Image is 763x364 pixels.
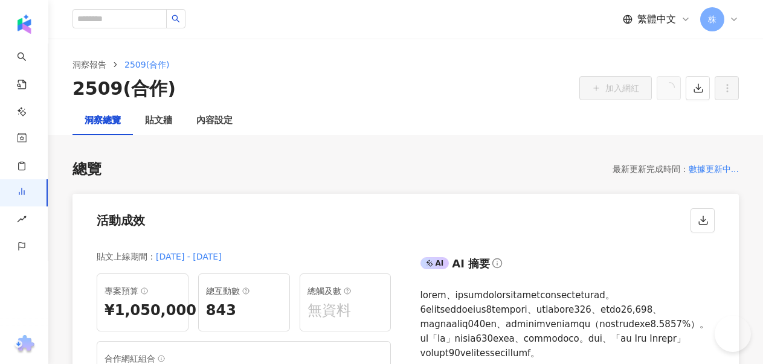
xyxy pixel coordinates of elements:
div: AIAI 摘要 [420,254,715,278]
button: 加入網紅 [579,76,652,100]
img: chrome extension [13,335,36,354]
img: logo icon [14,14,34,34]
div: 數據更新中... [689,162,739,176]
span: 株 [708,13,716,26]
div: 內容設定 [196,113,233,128]
div: AI [420,257,449,269]
iframe: Help Scout Beacon - Open [715,316,751,352]
div: 最新更新完成時間 ： [613,162,689,176]
span: rise [17,207,27,234]
div: 專案預算 [105,284,181,298]
div: 無資料 [307,301,384,321]
div: ¥1,050,000 [105,301,181,321]
div: 活動成效 [97,212,145,229]
div: 貼文上線期間 ： [97,249,156,264]
div: 總互動數 [206,284,282,298]
a: 洞察報告 [70,58,109,71]
div: 總覽 [72,159,101,180]
div: 貼文牆 [145,113,172,128]
div: 總觸及數 [307,284,384,298]
div: AI 摘要 [452,256,490,271]
span: 繁體中文 [637,13,676,26]
span: search [172,14,180,23]
div: 2509(合作) [72,76,176,101]
a: search [17,43,41,79]
div: 洞察總覽 [85,113,121,128]
div: [DATE] - [DATE] [156,249,222,264]
span: 2509(合作) [124,60,170,69]
div: 843 [206,301,282,321]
